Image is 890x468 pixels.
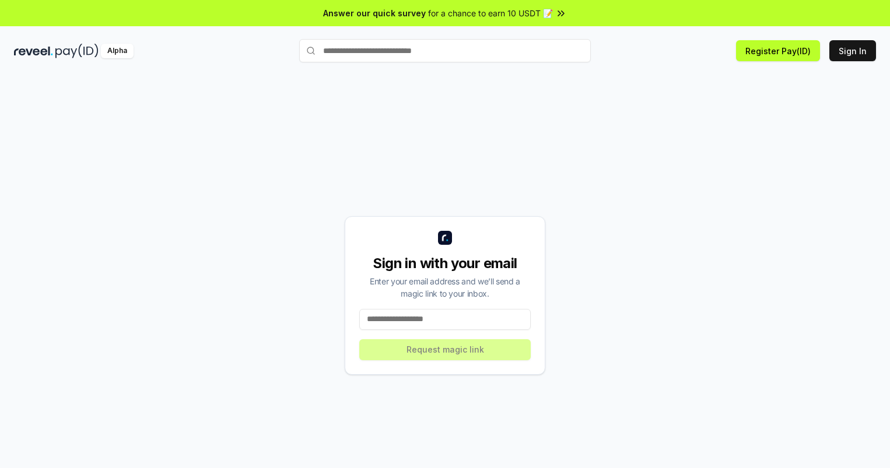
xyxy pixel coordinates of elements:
button: Register Pay(ID) [736,40,820,61]
button: Sign In [829,40,876,61]
span: Answer our quick survey [323,7,426,19]
img: logo_small [438,231,452,245]
img: pay_id [55,44,99,58]
img: reveel_dark [14,44,53,58]
div: Sign in with your email [359,254,531,273]
span: for a chance to earn 10 USDT 📝 [428,7,553,19]
div: Alpha [101,44,134,58]
div: Enter your email address and we’ll send a magic link to your inbox. [359,275,531,300]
